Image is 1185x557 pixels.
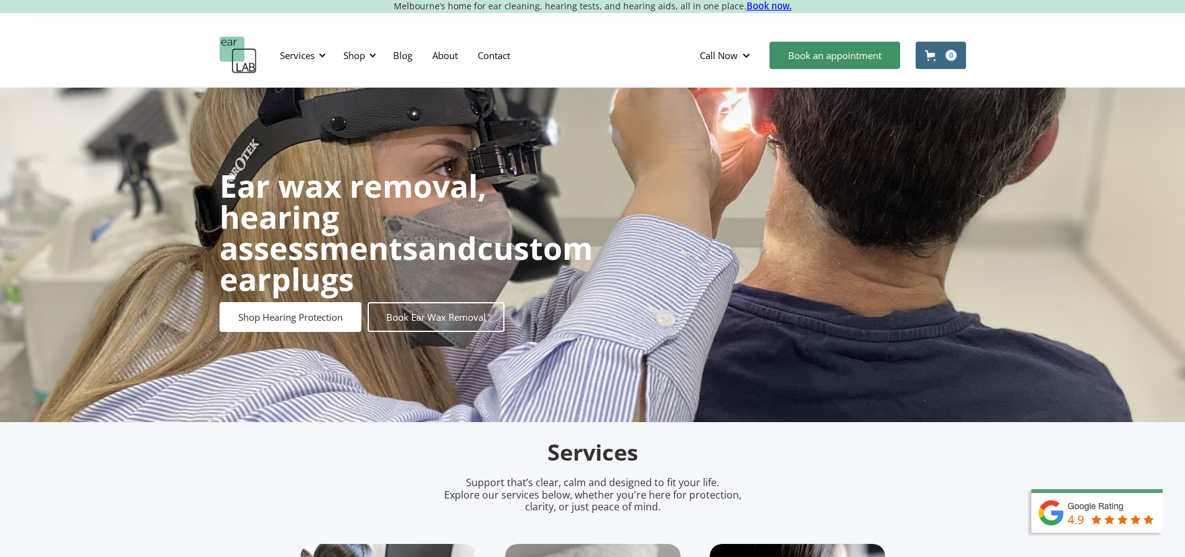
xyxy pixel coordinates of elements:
h1: and [220,170,593,295]
a: home [220,37,257,74]
div: Shop [343,49,365,62]
a: Blog [383,37,422,73]
div: Services [272,37,330,74]
div: Services [280,49,315,62]
div: 0 [946,50,957,61]
a: Open cart [916,42,966,69]
a: Contact [468,37,520,73]
div: Shop [336,37,380,74]
a: Book Ear Wax Removal [368,302,504,332]
div: Call Now [690,37,763,74]
div: Call Now [700,49,738,62]
a: Book an appointment [769,42,900,69]
strong: custom earplugs [220,227,593,300]
h2: Services [300,438,885,467]
a: About [422,37,468,73]
strong: Ear wax removal, hearing assessments [220,165,486,269]
a: Shop Hearing Protection [220,302,361,332]
p: Support that’s clear, calm and designed to fit your life. Explore our services below, whether you... [428,477,758,513]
